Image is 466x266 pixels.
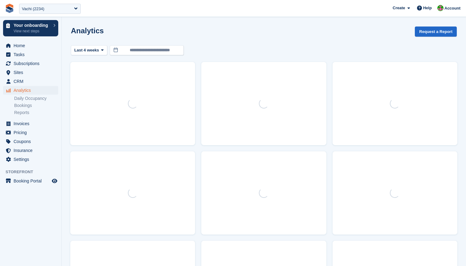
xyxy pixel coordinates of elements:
a: Bookings [14,103,58,108]
span: Account [444,5,460,11]
span: Help [423,5,432,11]
span: Pricing [14,128,51,137]
a: menu [3,41,58,50]
p: View next steps [14,28,50,34]
span: Sites [14,68,51,77]
span: Insurance [14,146,51,155]
button: Request a Report [415,27,457,37]
img: Will McNeilly [437,5,444,11]
span: Booking Portal [14,177,51,185]
span: Last 4 weeks [74,47,99,53]
button: Last 4 weeks [71,45,107,55]
a: menu [3,137,58,146]
span: Create [393,5,405,11]
a: menu [3,68,58,77]
h2: Analytics [71,27,104,35]
img: stora-icon-8386f47178a22dfd0bd8f6a31ec36ba5ce8667c1dd55bd0f319d3a0aa187defe.svg [5,4,14,13]
a: menu [3,177,58,185]
span: Home [14,41,51,50]
a: menu [3,146,58,155]
a: menu [3,50,58,59]
span: Tasks [14,50,51,59]
a: menu [3,155,58,164]
span: CRM [14,77,51,86]
a: menu [3,86,58,95]
a: menu [3,119,58,128]
p: Your onboarding [14,23,50,27]
div: Vachi (2234) [22,6,44,12]
a: menu [3,77,58,86]
span: Analytics [14,86,51,95]
span: Invoices [14,119,51,128]
span: Subscriptions [14,59,51,68]
a: Preview store [51,177,58,185]
a: Reports [14,110,58,116]
span: Storefront [6,169,61,175]
a: Daily Occupancy [14,96,58,101]
span: Settings [14,155,51,164]
a: Your onboarding View next steps [3,20,58,36]
a: menu [3,128,58,137]
span: Coupons [14,137,51,146]
a: menu [3,59,58,68]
